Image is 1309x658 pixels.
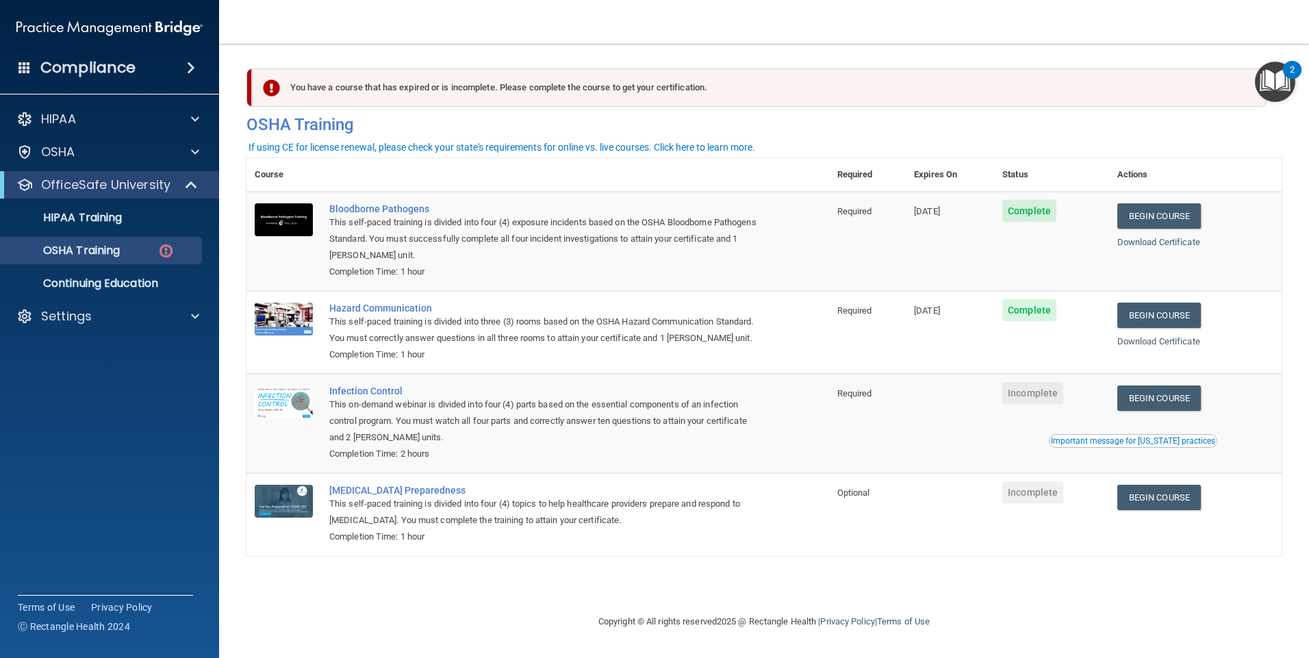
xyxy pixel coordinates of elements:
[1002,200,1056,222] span: Complete
[1117,385,1201,411] a: Begin Course
[1255,62,1295,102] button: Open Resource Center, 2 new notifications
[16,144,199,160] a: OSHA
[9,211,122,225] p: HIPAA Training
[329,314,761,346] div: This self-paced training is divided into three (3) rooms based on the OSHA Hazard Communication S...
[329,396,761,446] div: This on-demand webinar is divided into four (4) parts based on the essential components of an inf...
[16,308,199,325] a: Settings
[837,388,872,398] span: Required
[514,600,1014,644] div: Copyright © All rights reserved 2025 @ Rectangle Health | |
[249,142,755,152] div: If using CE for license renewal, please check your state's requirements for online vs. live cours...
[41,144,75,160] p: OSHA
[263,79,280,97] img: exclamation-circle-solid-danger.72ef9ffc.png
[246,115,1282,134] h4: OSHA Training
[9,244,120,257] p: OSHA Training
[329,496,761,529] div: This self-paced training is divided into four (4) topics to help healthcare providers prepare and...
[329,346,761,363] div: Completion Time: 1 hour
[16,177,199,193] a: OfficeSafe University
[1117,336,1200,346] a: Download Certificate
[1117,485,1201,510] a: Begin Course
[329,264,761,280] div: Completion Time: 1 hour
[329,203,761,214] a: Bloodborne Pathogens
[16,111,199,127] a: HIPAA
[829,158,906,192] th: Required
[1117,237,1200,247] a: Download Certificate
[994,158,1109,192] th: Status
[820,616,874,627] a: Privacy Policy
[329,214,761,264] div: This self-paced training is divided into four (4) exposure incidents based on the OSHA Bloodborne...
[16,14,203,42] img: PMB logo
[914,305,940,316] span: [DATE]
[252,68,1267,107] div: You have a course that has expired or is incomplete. Please complete the course to get your certi...
[837,206,872,216] span: Required
[329,485,761,496] a: [MEDICAL_DATA] Preparedness
[41,177,170,193] p: OfficeSafe University
[40,58,136,77] h4: Compliance
[914,206,940,216] span: [DATE]
[906,158,994,192] th: Expires On
[1117,303,1201,328] a: Begin Course
[18,620,130,633] span: Ⓒ Rectangle Health 2024
[91,600,153,614] a: Privacy Policy
[9,277,196,290] p: Continuing Education
[329,303,761,314] a: Hazard Communication
[18,600,75,614] a: Terms of Use
[329,529,761,545] div: Completion Time: 1 hour
[837,305,872,316] span: Required
[1002,299,1056,321] span: Complete
[1290,70,1295,88] div: 2
[837,488,870,498] span: Optional
[1051,437,1215,445] div: Important message for [US_STATE] practices
[1117,203,1201,229] a: Begin Course
[329,385,761,396] a: Infection Control
[246,140,757,154] button: If using CE for license renewal, please check your state's requirements for online vs. live cours...
[1109,158,1282,192] th: Actions
[157,242,175,260] img: danger-circle.6113f641.png
[329,446,761,462] div: Completion Time: 2 hours
[877,616,930,627] a: Terms of Use
[1002,382,1063,404] span: Incomplete
[41,111,76,127] p: HIPAA
[41,308,92,325] p: Settings
[1049,434,1217,448] button: Read this if you are a dental practitioner in the state of CA
[1002,481,1063,503] span: Incomplete
[246,158,321,192] th: Course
